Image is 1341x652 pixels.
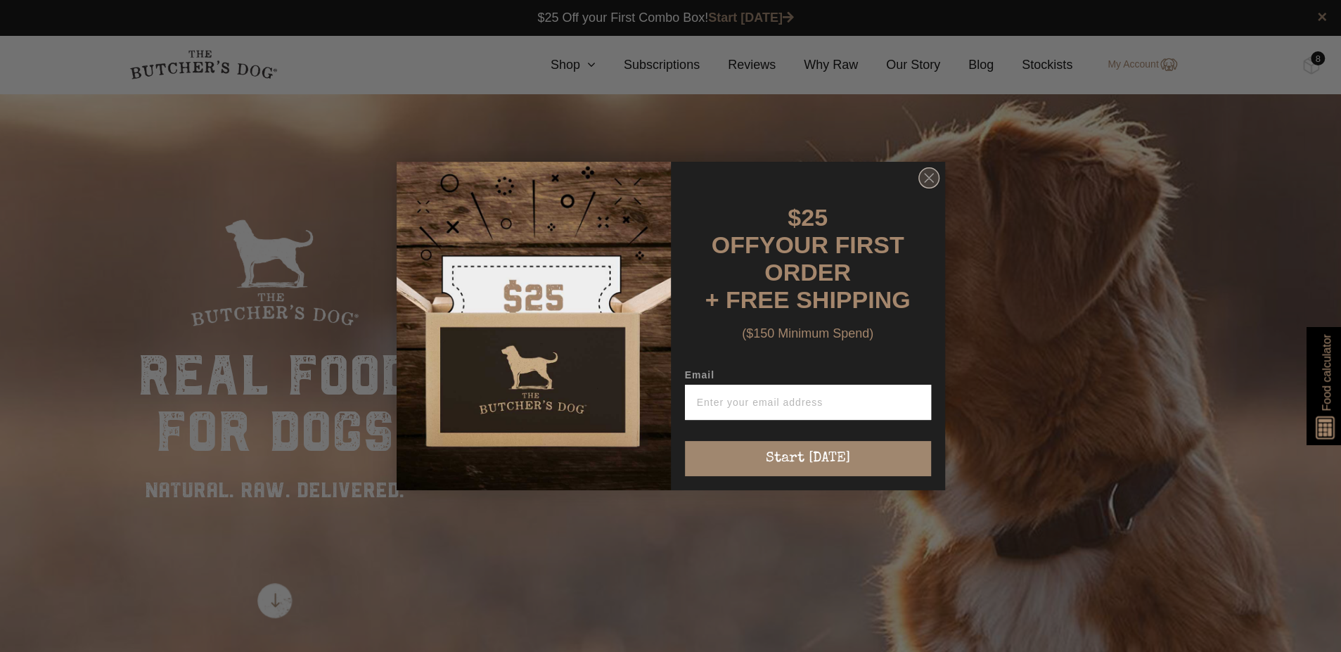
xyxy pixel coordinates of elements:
button: Close dialog [918,167,939,188]
img: d0d537dc-5429-4832-8318-9955428ea0a1.jpeg [397,162,671,490]
span: $25 OFF [712,204,828,258]
button: Start [DATE] [685,441,931,476]
label: Email [685,369,931,385]
span: YOUR FIRST ORDER + FREE SHIPPING [705,231,911,313]
span: ($150 Minimum Spend) [742,326,873,340]
input: Enter your email address [685,385,931,420]
span: Food calculator [1318,334,1335,411]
